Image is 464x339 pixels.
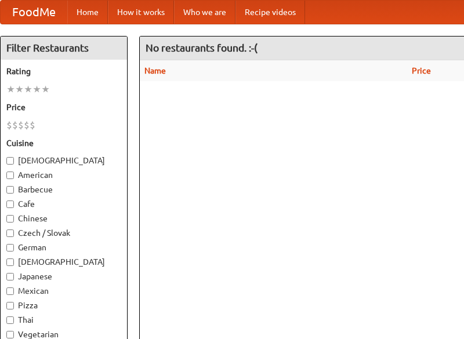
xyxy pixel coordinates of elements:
ng-pluralize: No restaurants found. :-( [146,42,258,53]
label: [DEMOGRAPHIC_DATA] [6,155,121,166]
h5: Price [6,101,121,113]
input: Japanese [6,273,14,280]
input: German [6,244,14,251]
li: ★ [6,83,15,96]
li: $ [24,119,30,132]
label: Japanese [6,271,121,282]
input: Barbecue [6,186,14,194]
a: FoodMe [1,1,67,24]
h5: Rating [6,65,121,77]
label: Thai [6,314,121,326]
li: ★ [15,83,24,96]
label: American [6,169,121,181]
li: ★ [41,83,50,96]
input: Vegetarian [6,331,14,338]
label: Chinese [6,213,121,224]
a: Recipe videos [235,1,305,24]
li: $ [6,119,12,132]
li: $ [30,119,35,132]
label: German [6,242,121,253]
h5: Cuisine [6,137,121,149]
label: Czech / Slovak [6,227,121,239]
input: [DEMOGRAPHIC_DATA] [6,157,14,165]
label: Pizza [6,300,121,311]
a: Name [144,66,166,75]
input: Mexican [6,287,14,295]
a: Home [67,1,108,24]
label: Barbecue [6,184,121,195]
li: ★ [24,83,32,96]
a: Who we are [174,1,235,24]
input: Thai [6,316,14,324]
input: American [6,172,14,179]
label: [DEMOGRAPHIC_DATA] [6,256,121,268]
li: $ [18,119,24,132]
li: ★ [32,83,41,96]
a: Price [412,66,431,75]
input: [DEMOGRAPHIC_DATA] [6,258,14,266]
a: How it works [108,1,174,24]
label: Mexican [6,285,121,297]
h4: Filter Restaurants [1,37,127,60]
input: Cafe [6,201,14,208]
input: Czech / Slovak [6,229,14,237]
label: Cafe [6,198,121,210]
input: Chinese [6,215,14,223]
li: $ [12,119,18,132]
input: Pizza [6,302,14,309]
